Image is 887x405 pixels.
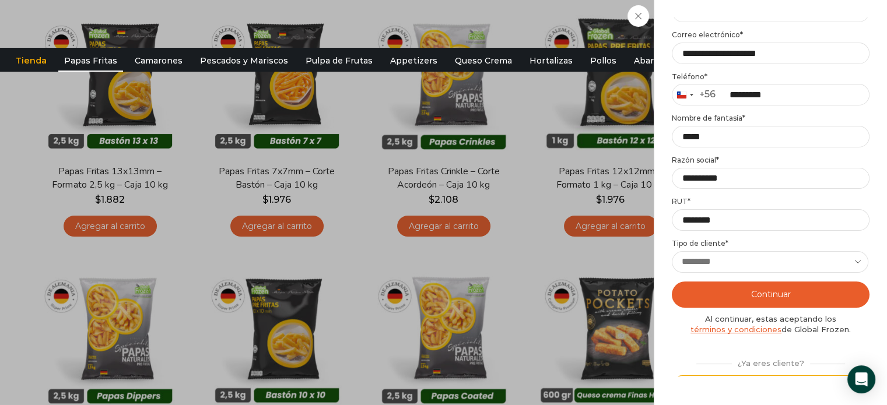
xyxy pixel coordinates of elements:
div: ¿Ya eres cliente? [690,354,851,369]
label: Tipo de cliente [672,239,870,248]
label: Teléfono [672,72,870,82]
button: Iniciar sesión [672,375,870,397]
label: Correo electrónico [672,30,870,40]
div: Open Intercom Messenger [847,365,875,393]
button: Selected country [672,84,716,105]
a: Camarones [129,50,188,72]
a: Pescados y Mariscos [194,50,294,72]
label: Nombre de fantasía [672,114,870,123]
div: Al continuar, estas aceptando los de Global Frozen. [672,314,870,335]
a: Papas Fritas [58,50,123,72]
a: Appetizers [384,50,443,72]
a: Queso Crema [449,50,518,72]
label: RUT [672,197,870,206]
a: Hortalizas [524,50,579,72]
a: Pollos [584,50,622,72]
div: +56 [699,89,716,101]
label: Razón social [672,156,870,165]
a: términos y condiciones [690,325,781,334]
a: Pulpa de Frutas [300,50,378,72]
button: Continuar [672,281,870,308]
a: Abarrotes [628,50,682,72]
a: Tienda [10,50,52,72]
